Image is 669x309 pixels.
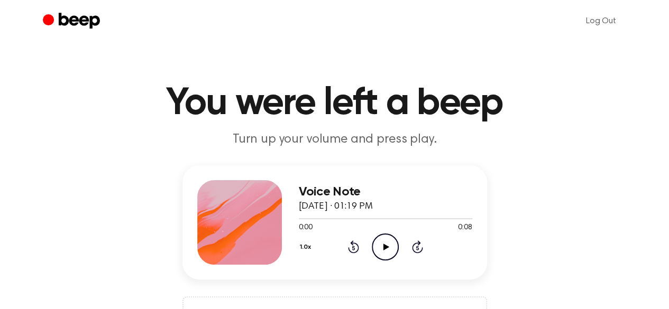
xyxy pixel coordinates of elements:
a: Beep [43,11,103,32]
a: Log Out [575,8,627,34]
h3: Voice Note [299,185,472,199]
span: 0:08 [458,222,472,233]
span: 0:00 [299,222,313,233]
p: Turn up your volume and press play. [132,131,538,148]
h1: You were left a beep [64,85,606,123]
span: [DATE] · 01:19 PM [299,202,373,211]
button: 1.0x [299,238,315,256]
